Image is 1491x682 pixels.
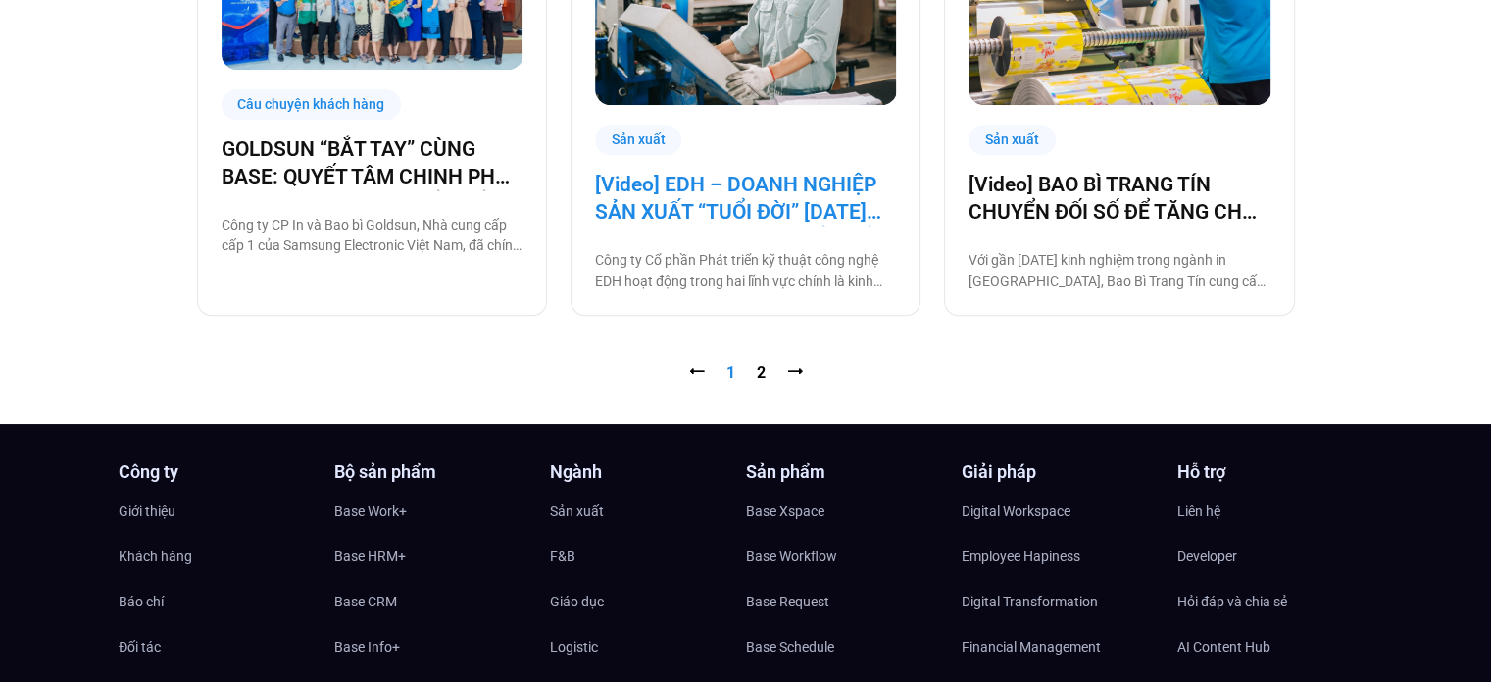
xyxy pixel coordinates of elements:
a: Base HRM+ [334,542,530,571]
span: AI Content Hub [1177,632,1270,661]
a: Employee Hapiness [962,542,1158,571]
span: Base Request [746,587,829,616]
span: Base CRM [334,587,397,616]
a: AI Content Hub [1177,632,1373,661]
span: Hỏi đáp và chia sẻ [1177,587,1287,616]
span: Developer [1177,542,1237,571]
a: Hỏi đáp và chia sẻ [1177,587,1373,616]
a: Logistic [550,632,746,661]
span: Base Work+ [334,497,407,526]
h4: Sản phẩm [746,463,942,481]
a: Liên hệ [1177,497,1373,526]
a: Base Work+ [334,497,530,526]
a: Developer [1177,542,1373,571]
span: Base Info+ [334,632,400,661]
a: Digital Transformation [962,587,1158,616]
span: Base Workflow [746,542,837,571]
p: Công ty Cổ phần Phát triển kỹ thuật công nghệ EDH hoạt động trong hai lĩnh vực chính là kinh doan... [595,250,896,291]
a: Base Schedule [746,632,942,661]
div: Sản xuất [969,125,1056,155]
span: Giáo dục [550,587,604,616]
h4: Ngành [550,463,746,481]
span: Base Schedule [746,632,834,661]
a: Khách hàng [119,542,315,571]
a: Sản xuất [550,497,746,526]
p: Công ty CP In và Bao bì Goldsun, Nhà cung cấp cấp 1 của Samsung Electronic Việt Nam, đã chính thứ... [222,215,522,256]
a: Base Xspace [746,497,942,526]
span: Logistic [550,632,598,661]
h4: Công ty [119,463,315,481]
a: Digital Workspace [962,497,1158,526]
a: Base Info+ [334,632,530,661]
div: Câu chuyện khách hàng [222,89,402,120]
span: Khách hàng [119,542,192,571]
span: Digital Workspace [962,497,1070,526]
a: Base CRM [334,587,530,616]
a: Đối tác [119,632,315,661]
span: Đối tác [119,632,161,661]
span: Sản xuất [550,497,604,526]
a: Giới thiệu [119,497,315,526]
a: Base Request [746,587,942,616]
a: Financial Management [962,632,1158,661]
h4: Giải pháp [962,463,1158,481]
span: Base Xspace [746,497,824,526]
span: Giới thiệu [119,497,175,526]
a: 2 [757,363,766,382]
h4: Bộ sản phẩm [334,463,530,481]
a: [Video] BAO BÌ TRANG TÍN CHUYỂN ĐỐI SỐ ĐỂ TĂNG CHẤT LƯỢNG, GIẢM CHI PHÍ [969,171,1269,226]
p: Với gần [DATE] kinh nghiệm trong ngành in [GEOGRAPHIC_DATA], Bao Bì Trang Tín cung cấp tất cả các... [969,250,1269,291]
span: Liên hệ [1177,497,1220,526]
nav: Pagination [197,361,1295,385]
a: Giáo dục [550,587,746,616]
a: ⭢ [787,363,803,382]
a: GOLDSUN “BẮT TAY” CÙNG BASE: QUYẾT TÂM CHINH PHỤC CHẶNG ĐƯỜNG CHUYỂN ĐỔI SỐ TOÀN DIỆN [222,135,522,190]
span: Digital Transformation [962,587,1098,616]
a: [Video] EDH – DOANH NGHIỆP SẢN XUẤT “TUỔI ĐỜI” [DATE] VÀ CÂU CHUYỆN CHUYỂN ĐỔI SỐ CÙNG [DOMAIN_NAME] [595,171,896,226]
span: Báo chí [119,587,164,616]
a: F&B [550,542,746,571]
a: Base Workflow [746,542,942,571]
div: Sản xuất [595,125,682,155]
h4: Hỗ trợ [1177,463,1373,481]
span: 1 [726,363,735,382]
span: ⭠ [689,363,705,382]
span: Financial Management [962,632,1101,661]
span: Base HRM+ [334,542,406,571]
span: Employee Hapiness [962,542,1080,571]
a: Báo chí [119,587,315,616]
span: F&B [550,542,575,571]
